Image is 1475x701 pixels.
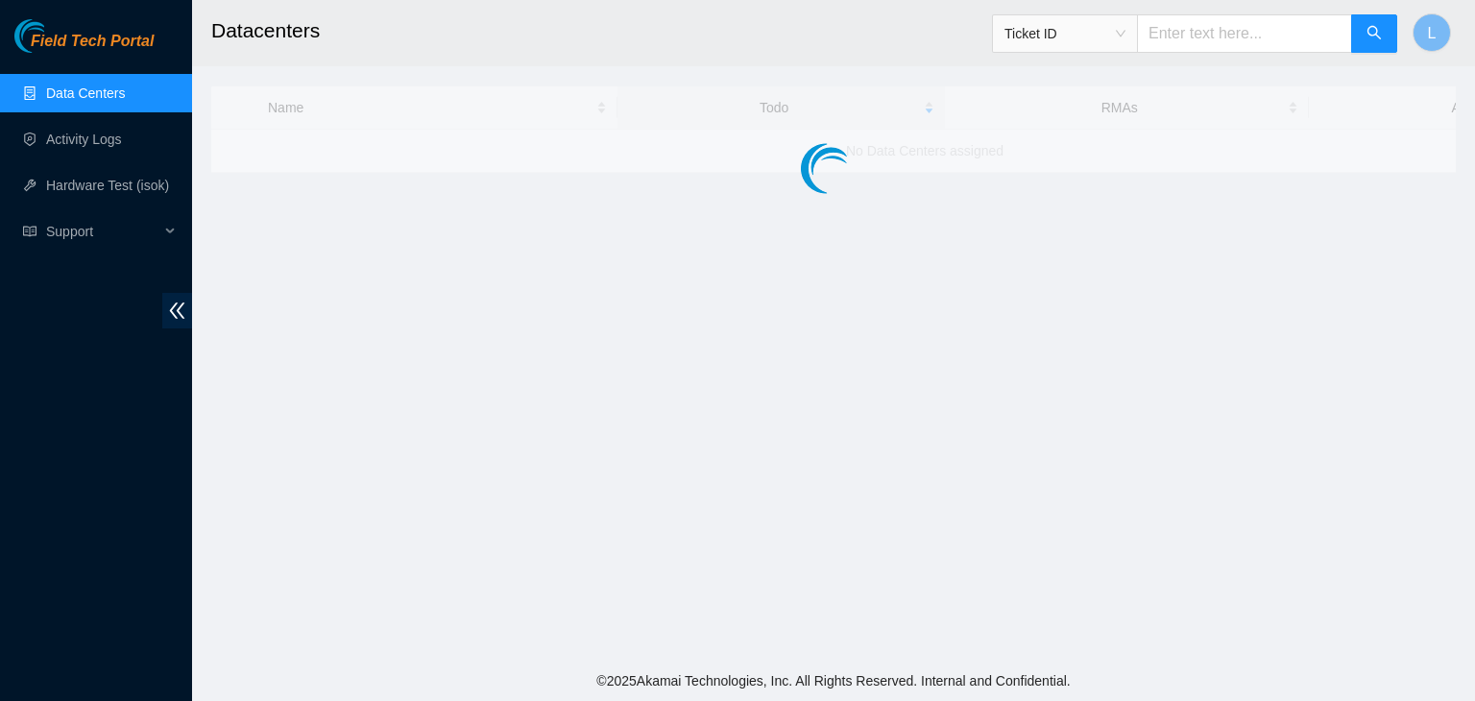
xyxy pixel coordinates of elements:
[1413,13,1451,52] button: L
[1004,19,1125,48] span: Ticket ID
[46,212,159,251] span: Support
[1366,25,1382,43] span: search
[46,178,169,193] a: Hardware Test (isok)
[46,132,122,147] a: Activity Logs
[23,225,36,238] span: read
[14,19,97,53] img: Akamai Technologies
[31,33,154,51] span: Field Tech Portal
[1137,14,1352,53] input: Enter text here...
[162,293,192,328] span: double-left
[14,35,154,60] a: Akamai TechnologiesField Tech Portal
[1428,21,1437,45] span: L
[1351,14,1397,53] button: search
[46,85,125,101] a: Data Centers
[192,661,1475,701] footer: © 2025 Akamai Technologies, Inc. All Rights Reserved. Internal and Confidential.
